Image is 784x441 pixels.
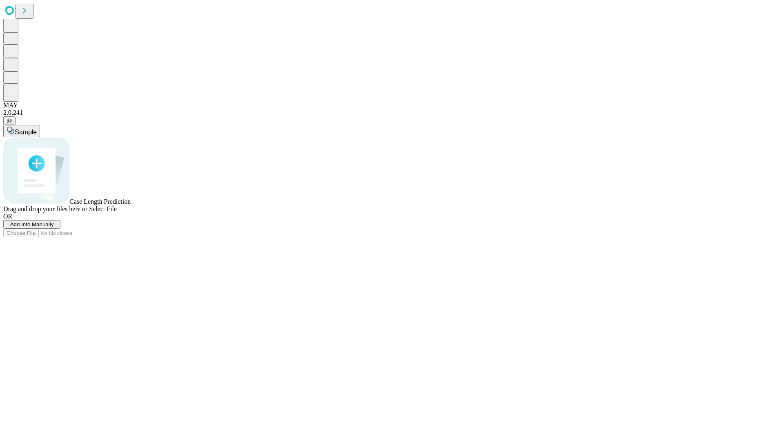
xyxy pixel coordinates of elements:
span: Select File [89,205,117,212]
span: @ [7,118,12,124]
span: Sample [15,129,37,136]
button: Add Info Manually [3,220,60,229]
div: 2.0.241 [3,109,781,116]
span: Case Length Prediction [69,198,131,205]
span: Add Info Manually [10,221,54,227]
button: Sample [3,125,40,137]
button: @ [3,116,16,125]
span: Drag and drop your files here or [3,205,87,212]
div: MAY [3,102,781,109]
span: OR [3,213,12,220]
